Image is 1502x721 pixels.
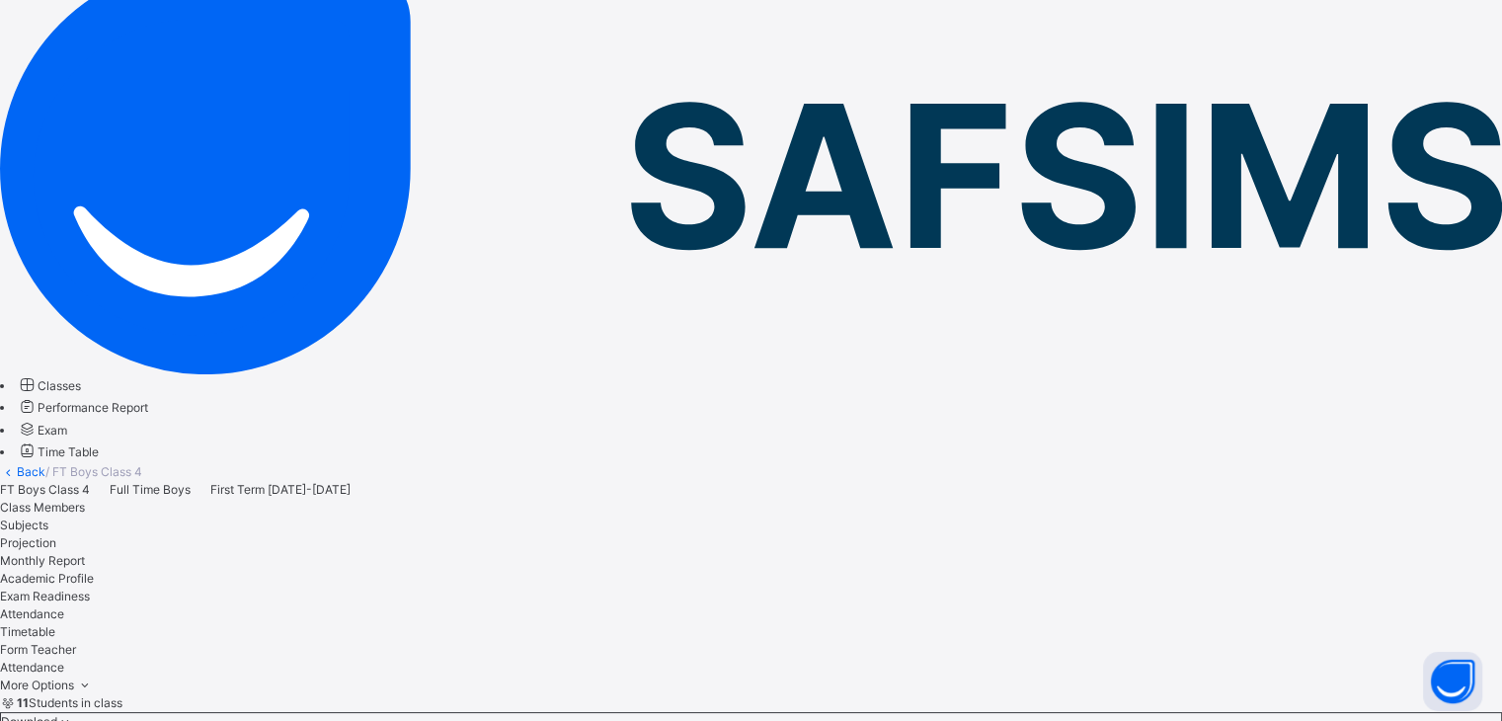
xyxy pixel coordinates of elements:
[38,444,99,459] span: Time Table
[17,695,122,710] span: Students in class
[17,464,45,479] a: Back
[17,400,148,415] a: Performance Report
[17,378,81,393] a: Classes
[17,444,99,459] a: Time Table
[110,482,191,497] span: Full Time Boys
[1423,652,1482,711] button: Open asap
[210,482,351,497] span: First Term [DATE]-[DATE]
[17,423,67,438] a: Exam
[38,423,67,438] span: Exam
[38,378,81,393] span: Classes
[17,695,29,710] b: 11
[38,400,148,415] span: Performance Report
[45,464,142,479] span: / FT Boys Class 4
